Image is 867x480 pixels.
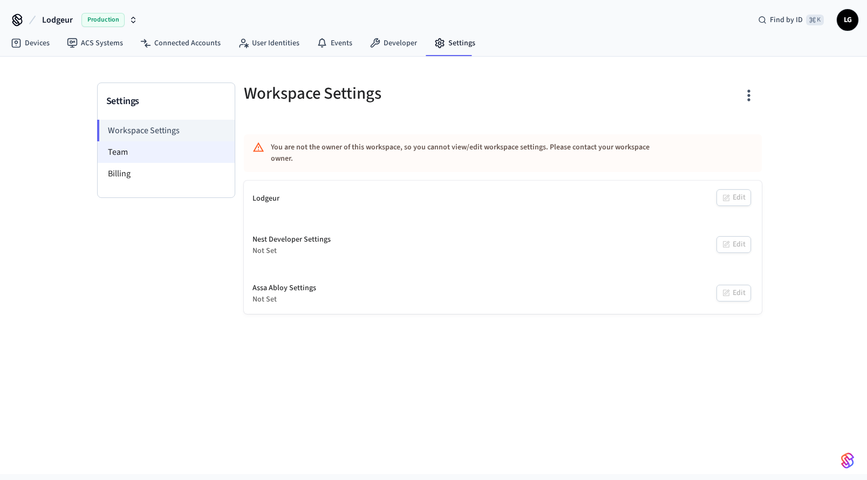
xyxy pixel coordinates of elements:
div: You are not the owner of this workspace, so you cannot view/edit workspace settings. Please conta... [271,138,671,169]
a: User Identities [229,33,308,53]
div: Assa Abloy Settings [252,283,316,294]
div: Not Set [252,245,331,257]
li: Billing [98,163,235,184]
a: Devices [2,33,58,53]
a: Developer [361,33,426,53]
a: ACS Systems [58,33,132,53]
a: Settings [426,33,484,53]
div: Nest Developer Settings [252,234,331,245]
li: Team [98,141,235,163]
li: Workspace Settings [97,120,235,141]
h3: Settings [106,94,226,109]
a: Connected Accounts [132,33,229,53]
span: Find by ID [770,15,803,25]
h5: Workspace Settings [244,83,496,105]
div: Not Set [252,294,316,305]
img: SeamLogoGradient.69752ec5.svg [841,452,854,469]
span: LG [838,10,857,30]
div: Find by ID⌘ K [749,10,832,30]
div: Lodgeur [252,193,279,204]
a: Events [308,33,361,53]
button: LG [837,9,858,31]
span: Lodgeur [42,13,73,26]
span: ⌘ K [806,15,824,25]
span: Production [81,13,125,27]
